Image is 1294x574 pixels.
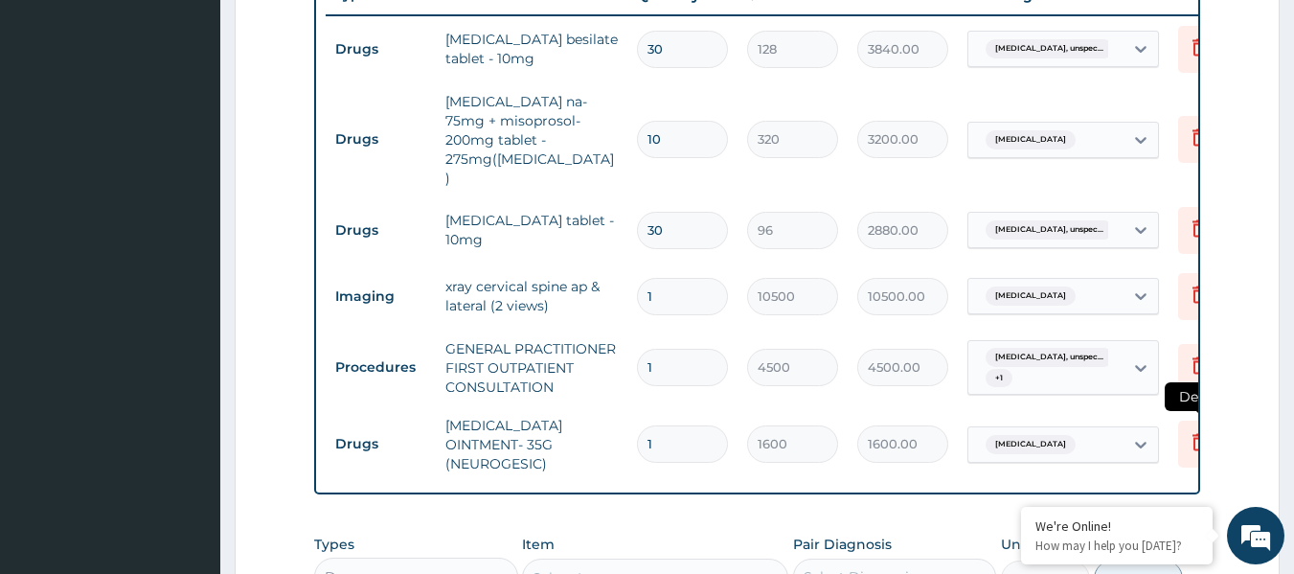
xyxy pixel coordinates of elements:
[1035,538,1198,554] p: How may I help you today?
[326,350,436,385] td: Procedures
[436,330,627,406] td: GENERAL PRACTITIONER FIRST OUTPATIENT CONSULTATION
[100,107,322,132] div: Chat with us now
[10,376,365,443] textarea: Type your message and hit 'Enter'
[986,287,1076,306] span: [MEDICAL_DATA]
[986,435,1076,454] span: [MEDICAL_DATA]
[436,82,627,197] td: [MEDICAL_DATA] na-75mg + misoprosol-200mg tablet - 275mg([MEDICAL_DATA])
[314,10,360,56] div: Minimize live chat window
[436,406,627,483] td: [MEDICAL_DATA] OINTMENT- 35G (NEUROGESIC)
[436,20,627,78] td: [MEDICAL_DATA] besilate tablet - 10mg
[436,267,627,325] td: xray cervical spine ap & lateral (2 views)
[326,213,436,248] td: Drugs
[436,201,627,259] td: [MEDICAL_DATA] tablet - 10mg
[986,130,1076,149] span: [MEDICAL_DATA]
[986,369,1012,388] span: + 1
[111,168,264,361] span: We're online!
[326,122,436,157] td: Drugs
[326,32,436,67] td: Drugs
[326,279,436,314] td: Imaging
[326,426,436,462] td: Drugs
[986,348,1113,367] span: [MEDICAL_DATA], unspec...
[1001,535,1070,554] label: Unit Price
[793,535,892,554] label: Pair Diagnosis
[1035,517,1198,535] div: We're Online!
[986,220,1113,240] span: [MEDICAL_DATA], unspec...
[35,96,78,144] img: d_794563401_company_1708531726252_794563401
[1165,382,1237,411] span: Delete
[522,535,555,554] label: Item
[986,39,1113,58] span: [MEDICAL_DATA], unspec...
[314,537,354,553] label: Types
